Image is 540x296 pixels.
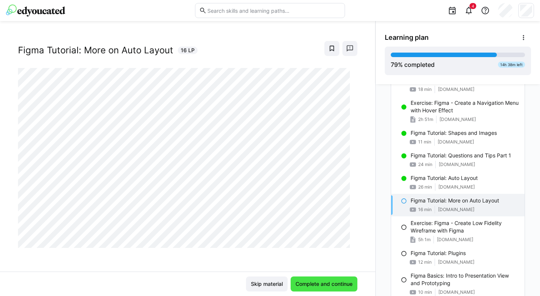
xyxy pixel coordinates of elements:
[291,276,357,291] button: Complete and continue
[385,33,429,42] span: Learning plan
[411,174,478,182] p: Figma Tutorial: Auto Layout
[207,7,341,14] input: Search skills and learning paths…
[438,259,474,265] span: [DOMAIN_NAME]
[498,62,525,68] div: 14h 38m left
[391,61,398,68] span: 79
[411,272,519,287] p: Figma Basics: Intro to Presentation View and Prototyping
[250,280,284,288] span: Skip material
[294,280,354,288] span: Complete and continue
[418,162,432,168] span: 24 min
[437,237,473,243] span: [DOMAIN_NAME]
[411,129,497,137] p: Figma Tutorial: Shapes and Images
[418,116,433,122] span: 2h 51m
[439,162,475,168] span: [DOMAIN_NAME]
[411,152,511,159] p: Figma Tutorial: Questions and Tips Part 1
[418,207,432,213] span: 16 min
[438,207,474,213] span: [DOMAIN_NAME]
[418,139,431,145] span: 11 min
[438,86,474,92] span: [DOMAIN_NAME]
[418,259,432,265] span: 12 min
[18,45,173,56] h2: Figma Tutorial: More on Auto Layout
[411,219,519,234] p: Exercise: Figma - Create Low Fidelity Wireframe with Figma
[246,276,288,291] button: Skip material
[411,197,499,204] p: Figma Tutorial: More on Auto Layout
[181,47,195,54] span: 16 LP
[438,184,475,190] span: [DOMAIN_NAME]
[411,99,519,114] p: Exercise: Figma - Create a Navigation Menu with Hover Effect
[411,249,466,257] p: Figma Tutorial: Plugins
[391,60,435,69] div: % completed
[418,237,430,243] span: 5h 1m
[439,116,476,122] span: [DOMAIN_NAME]
[418,184,432,190] span: 26 min
[418,86,432,92] span: 18 min
[438,139,474,145] span: [DOMAIN_NAME]
[472,4,474,8] span: 4
[418,289,432,295] span: 10 min
[438,289,475,295] span: [DOMAIN_NAME]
